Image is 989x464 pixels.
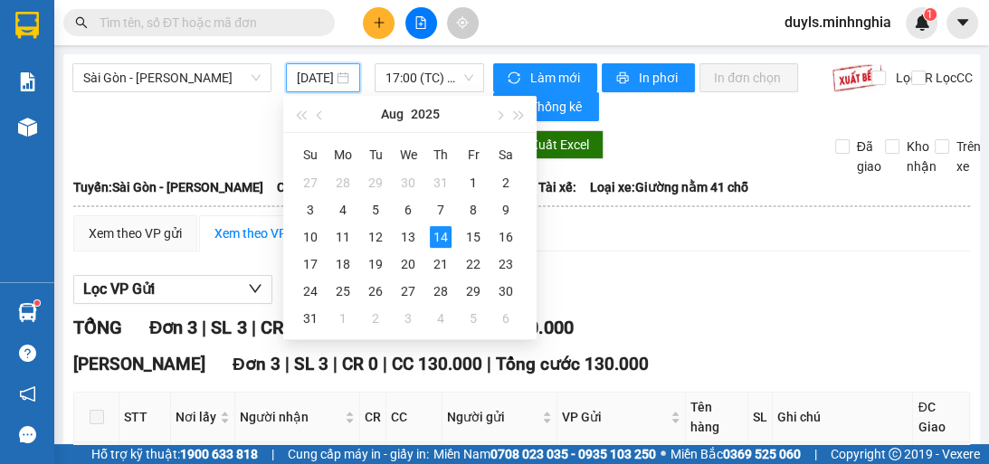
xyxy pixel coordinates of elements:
[457,305,490,332] td: 2025-09-05
[447,407,538,427] span: Người gửi
[294,278,327,305] td: 2025-08-24
[327,223,359,251] td: 2025-08-11
[748,393,773,442] th: SL
[294,223,327,251] td: 2025-08-10
[386,393,442,442] th: CC
[495,199,517,221] div: 9
[73,275,272,304] button: Lọc VP Gửi
[397,199,419,221] div: 6
[333,354,338,374] span: |
[530,135,589,155] span: Xuất Excel
[300,308,321,329] div: 31
[686,393,748,442] th: Tên hàng
[327,251,359,278] td: 2025-08-18
[457,251,490,278] td: 2025-08-22
[661,450,666,458] span: ⚪️
[538,177,576,197] span: Tài xế:
[946,7,978,39] button: caret-down
[773,393,913,442] th: Ghi chú
[300,280,321,302] div: 24
[397,253,419,275] div: 20
[495,308,517,329] div: 6
[73,354,205,374] span: [PERSON_NAME]
[285,354,290,374] span: |
[180,447,258,461] strong: 1900 633 818
[496,130,604,159] button: downloadXuất Excel
[251,317,255,338] span: |
[19,345,36,362] span: question-circle
[889,68,936,88] span: Lọc CR
[327,305,359,332] td: 2025-09-01
[955,14,971,31] span: caret-down
[462,172,484,194] div: 1
[770,11,906,33] span: duyls.minhnghia
[359,251,392,278] td: 2025-08-19
[430,172,452,194] div: 31
[365,308,386,329] div: 2
[359,223,392,251] td: 2025-08-12
[490,251,522,278] td: 2025-08-23
[202,317,206,338] span: |
[490,169,522,196] td: 2025-08-02
[365,226,386,248] div: 12
[495,253,517,275] div: 23
[850,137,889,176] span: Đã giao
[83,278,155,300] span: Lọc VP Gửi
[493,92,599,121] button: bar-chartThống kê
[508,71,523,86] span: sync
[363,7,395,39] button: plus
[462,308,484,329] div: 5
[397,226,419,248] div: 13
[490,140,522,169] th: Sa
[297,68,333,88] input: 14/08/2025
[294,251,327,278] td: 2025-08-17
[392,305,424,332] td: 2025-09-03
[414,16,427,29] span: file-add
[73,180,263,194] b: Tuyến: Sài Gòn - [PERSON_NAME]
[496,354,649,374] span: Tổng cước 130.000
[359,140,392,169] th: Tu
[327,196,359,223] td: 2025-08-04
[889,448,901,460] span: copyright
[294,140,327,169] th: Su
[75,16,88,29] span: search
[365,172,386,194] div: 29
[19,426,36,443] span: message
[456,16,469,29] span: aim
[288,444,429,464] span: Cung cấp máy in - giấy in:
[359,169,392,196] td: 2025-07-29
[832,63,883,92] img: 9k=
[359,278,392,305] td: 2025-08-26
[814,444,817,464] span: |
[359,196,392,223] td: 2025-08-05
[119,393,171,442] th: STT
[430,308,452,329] div: 4
[332,172,354,194] div: 28
[424,196,457,223] td: 2025-08-07
[949,137,988,176] span: Trên xe
[723,447,801,461] strong: 0369 525 060
[913,393,970,442] th: ĐC Giao
[18,72,37,91] img: solution-icon
[699,63,798,92] button: In đơn chọn
[530,68,583,88] span: Làm mới
[360,393,386,442] th: CR
[490,223,522,251] td: 2025-08-16
[332,280,354,302] div: 25
[397,308,419,329] div: 3
[260,317,298,338] span: CR 0
[462,199,484,221] div: 8
[271,444,274,464] span: |
[495,280,517,302] div: 30
[462,253,484,275] div: 22
[385,64,473,91] span: 17:00 (TC) - 50H-368.19
[927,8,933,21] span: 1
[924,8,937,21] sup: 1
[100,13,313,33] input: Tìm tên, số ĐT hoặc mã đơn
[424,251,457,278] td: 2025-08-21
[457,278,490,305] td: 2025-08-29
[332,226,354,248] div: 11
[359,305,392,332] td: 2025-09-02
[490,305,522,332] td: 2025-09-06
[562,407,667,427] span: VP Gửi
